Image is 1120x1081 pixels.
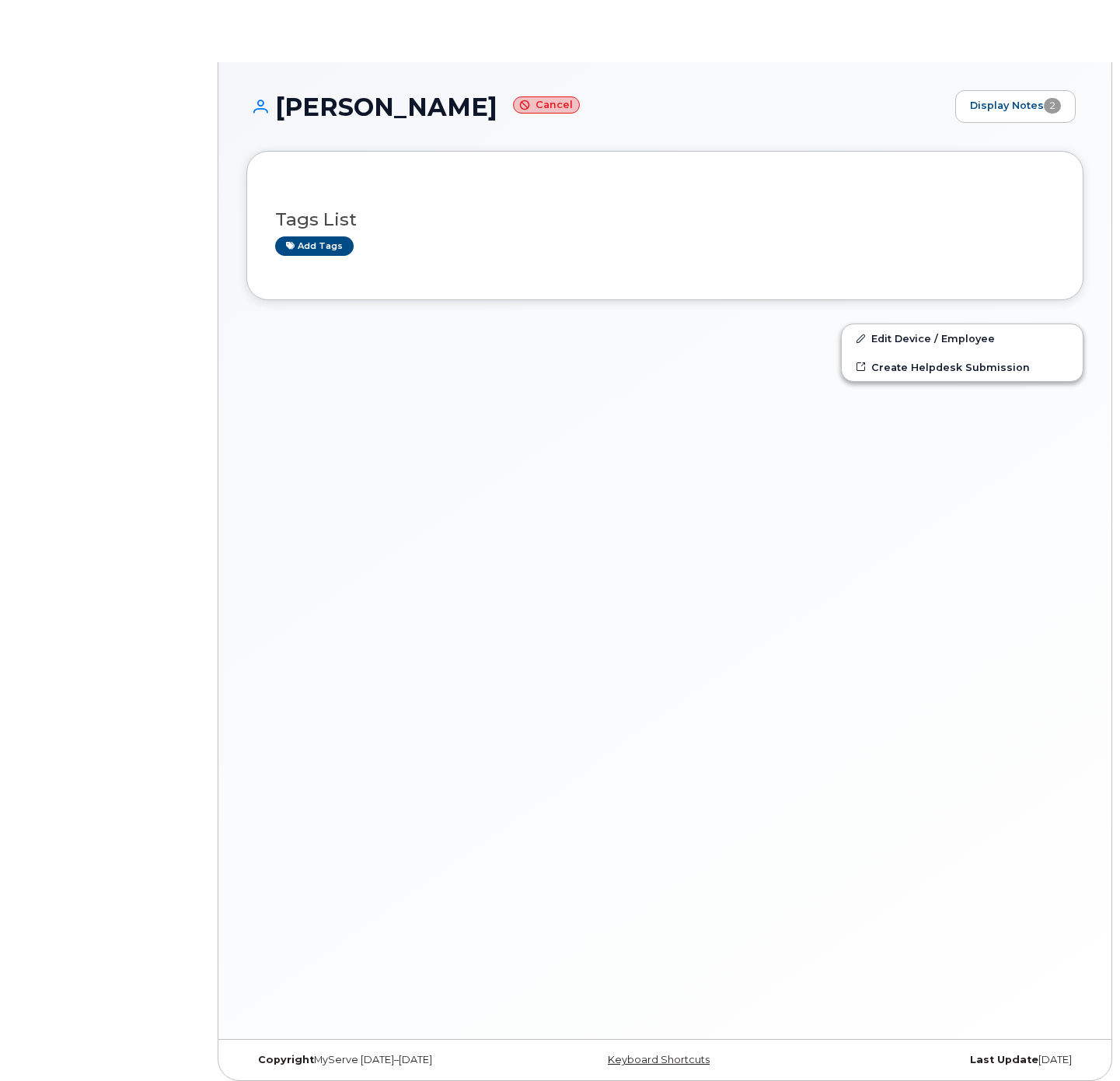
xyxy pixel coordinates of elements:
[246,1054,525,1066] div: MyServe [DATE]–[DATE]
[608,1054,710,1065] a: Keyboard Shortcuts
[246,93,947,121] h1: [PERSON_NAME]
[970,1054,1038,1065] strong: Last Update
[842,324,1083,352] a: Edit Device / Employee
[258,1054,314,1065] strong: Copyright
[804,1054,1083,1066] div: [DATE]
[275,236,354,256] a: Add tags
[275,210,1055,229] h3: Tags List
[1044,98,1061,114] span: 2
[955,90,1076,123] a: Display Notes2
[842,353,1083,381] a: Create Helpdesk Submission
[513,96,580,114] small: Cancel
